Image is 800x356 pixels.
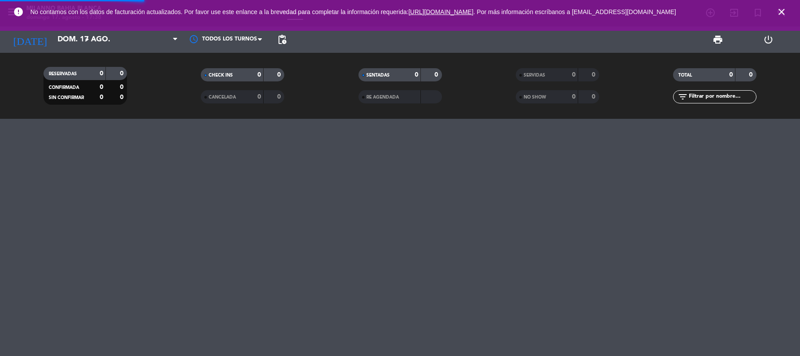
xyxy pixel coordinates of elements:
[474,8,676,15] a: . Por más información escríbanos a [EMAIL_ADDRESS][DOMAIN_NAME]
[120,84,125,90] strong: 0
[688,92,756,102] input: Filtrar por nombre...
[257,94,261,100] strong: 0
[100,84,103,90] strong: 0
[120,94,125,100] strong: 0
[49,85,79,90] span: CONFIRMADA
[409,8,474,15] a: [URL][DOMAIN_NAME]
[776,7,787,17] i: close
[209,73,233,77] span: CHECK INS
[277,34,287,45] span: pending_actions
[743,26,793,53] div: LOG OUT
[572,72,576,78] strong: 0
[592,94,597,100] strong: 0
[366,95,399,99] span: RE AGENDADA
[100,94,103,100] strong: 0
[209,95,236,99] span: CANCELADA
[763,34,774,45] i: power_settings_new
[592,72,597,78] strong: 0
[677,92,688,102] i: filter_list
[434,72,440,78] strong: 0
[82,34,92,45] i: arrow_drop_down
[729,72,733,78] strong: 0
[7,30,53,49] i: [DATE]
[713,34,723,45] span: print
[49,95,84,100] span: SIN CONFIRMAR
[415,72,418,78] strong: 0
[257,72,261,78] strong: 0
[572,94,576,100] strong: 0
[524,95,546,99] span: NO SHOW
[30,8,676,15] span: No contamos con los datos de facturación actualizados. Por favor use este enlance a la brevedad p...
[277,94,282,100] strong: 0
[13,7,24,17] i: error
[524,73,545,77] span: SERVIDAS
[120,70,125,77] strong: 0
[678,73,692,77] span: TOTAL
[49,72,77,76] span: RESERVADAS
[366,73,390,77] span: SENTADAS
[277,72,282,78] strong: 0
[749,72,754,78] strong: 0
[100,70,103,77] strong: 0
